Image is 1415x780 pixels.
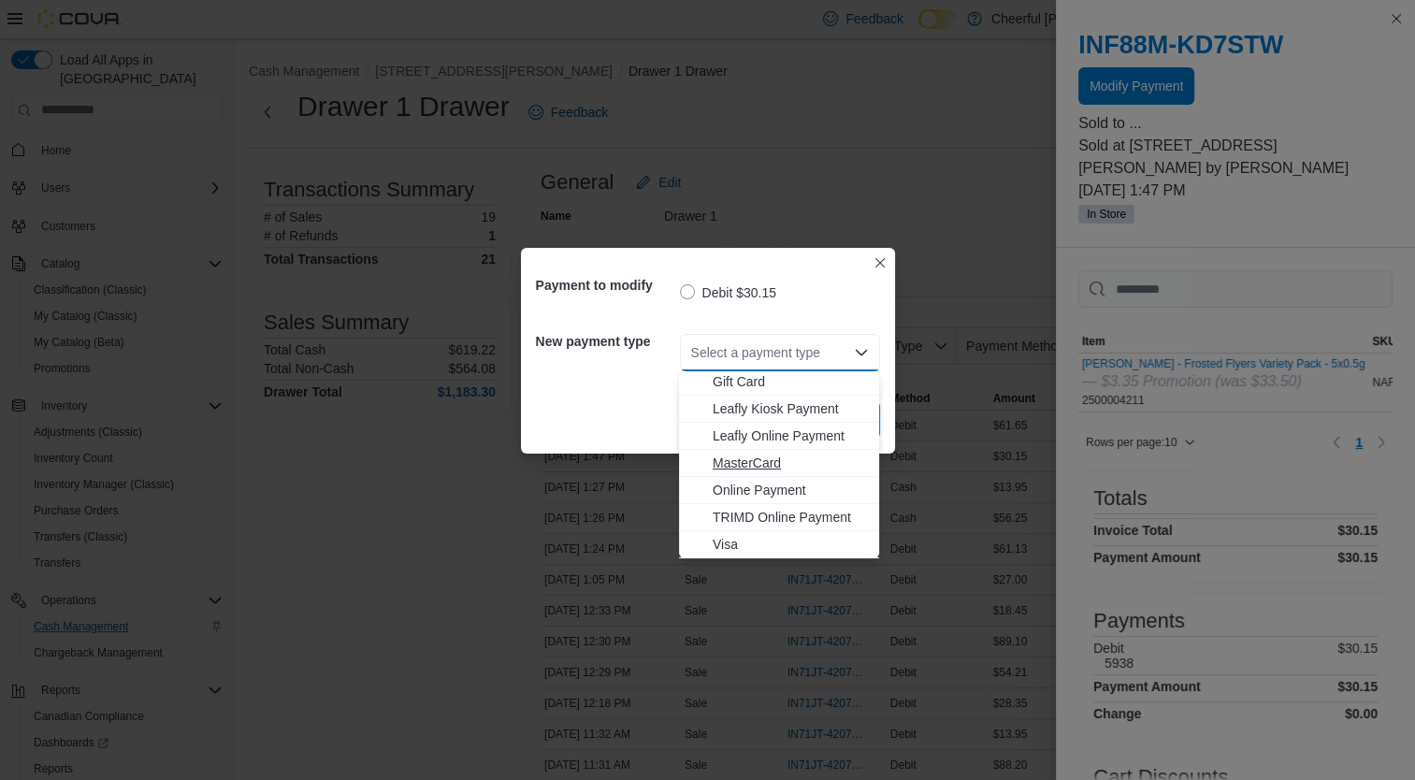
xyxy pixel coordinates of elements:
[679,260,879,558] div: Choose from the following options
[679,504,879,531] button: TRIMD Online Payment
[713,399,868,418] span: Leafly Kiosk Payment
[679,396,879,423] button: Leafly Kiosk Payment
[713,481,868,499] span: Online Payment
[679,477,879,504] button: Online Payment
[691,341,693,364] input: Accessible screen reader label
[713,535,868,554] span: Visa
[713,372,868,391] span: Gift Card
[536,267,676,304] h5: Payment to modify
[713,508,868,527] span: TRIMD Online Payment
[536,323,676,360] h5: New payment type
[679,368,879,396] button: Gift Card
[713,426,868,445] span: Leafly Online Payment
[713,454,868,472] span: MasterCard
[854,345,869,360] button: Close list of options
[679,423,879,450] button: Leafly Online Payment
[679,450,879,477] button: MasterCard
[869,252,891,274] button: Closes this modal window
[680,282,776,304] label: Debit $30.15
[679,531,879,558] button: Visa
